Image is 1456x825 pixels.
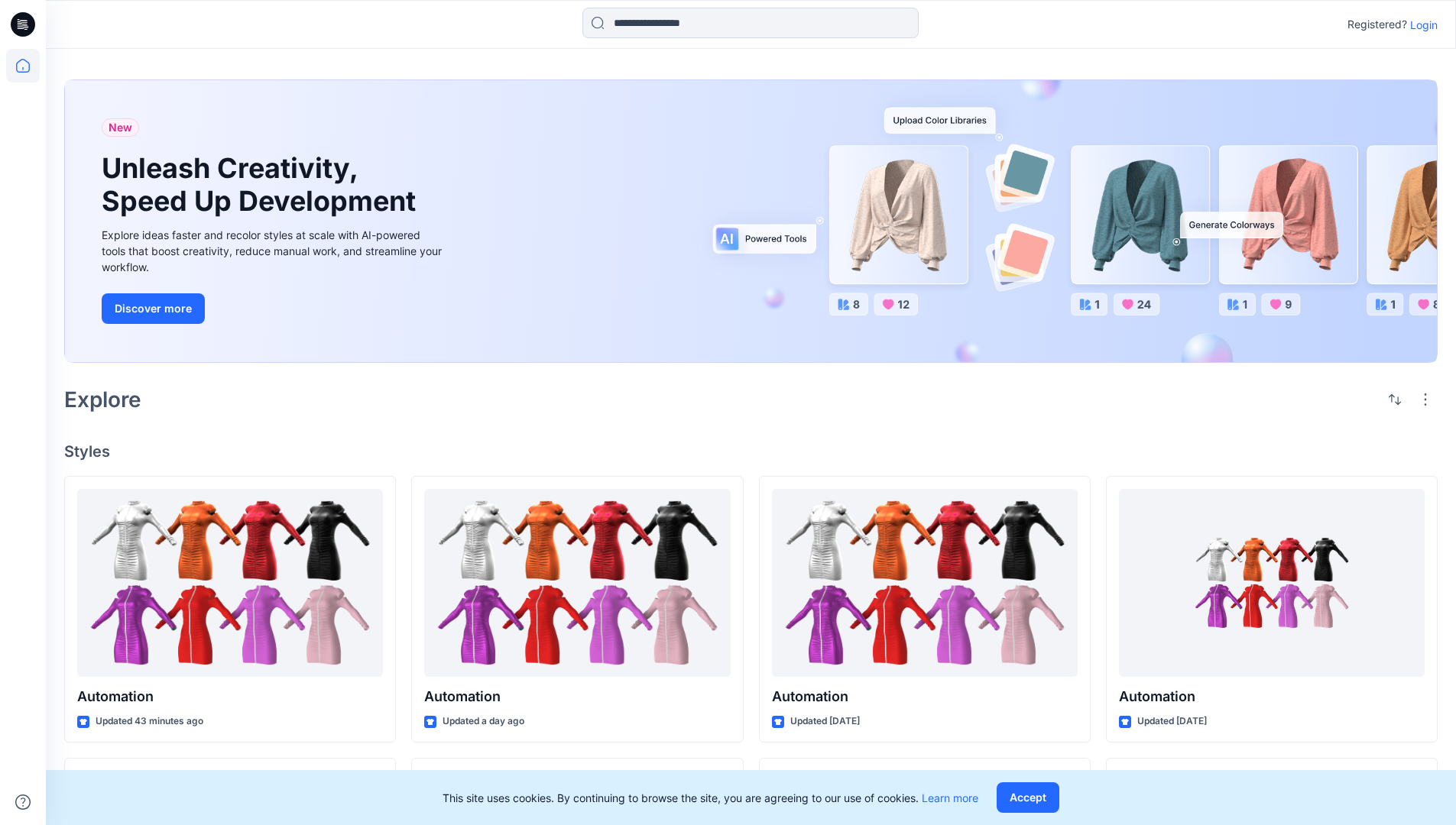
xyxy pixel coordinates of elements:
[443,713,524,730] p: Updated a day ago
[102,227,446,275] div: Explore ideas faster and recolor styles at scale with AI-powered tools that boost creativity, red...
[772,686,1078,707] p: Automation
[102,293,205,324] button: Discover more
[102,293,446,324] a: Discover more
[109,118,132,137] span: New
[424,489,730,678] a: Automation
[1119,489,1425,678] a: Automation
[772,489,1078,678] a: Automation
[96,713,203,730] p: Updated 43 minutes ago
[424,686,730,707] p: Automation
[790,713,860,730] p: Updated [DATE]
[64,442,1438,461] h4: Styles
[443,790,978,806] p: This site uses cookies. By continuing to browse the site, you are agreeing to our use of cookies.
[64,387,141,412] h2: Explore
[1119,686,1425,707] p: Automation
[102,152,423,218] h1: Unleash Creativity, Speed Up Development
[1410,17,1438,33] p: Login
[77,489,383,678] a: Automation
[1347,15,1407,34] p: Registered?
[77,686,383,707] p: Automation
[922,791,978,804] a: Learn more
[1137,713,1207,730] p: Updated [DATE]
[997,782,1059,813] button: Accept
